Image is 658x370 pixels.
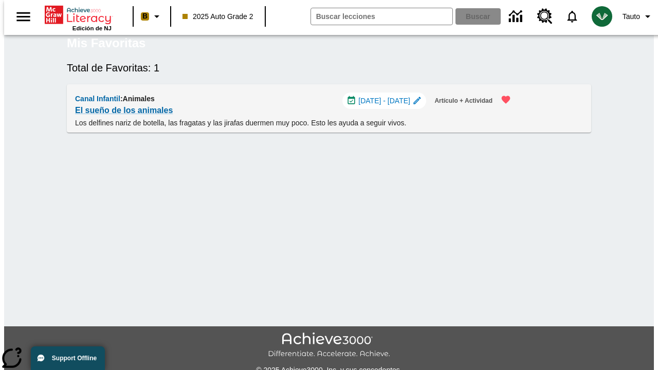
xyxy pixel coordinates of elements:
[268,332,390,359] img: Achieve3000 Differentiate Accelerate Achieve
[72,25,112,31] span: Edición de NJ
[45,5,112,25] a: Portada
[430,92,497,109] button: Artículo + Actividad
[503,3,531,31] a: Centro de información
[434,96,492,106] span: Artículo + Actividad
[586,3,618,30] button: Escoja un nuevo avatar
[31,346,105,370] button: Support Offline
[45,4,112,31] div: Portada
[75,103,173,118] a: El sueño de los animales
[67,35,145,51] h5: Mis Favoritas
[495,88,517,111] button: Remover de Favoritas
[311,8,452,25] input: Buscar campo
[8,2,39,32] button: Abrir el menú lateral
[182,11,253,22] span: 2025 Auto Grade 2
[120,95,155,103] span: : Animales
[618,7,658,26] button: Perfil/Configuración
[75,95,120,103] span: Canal Infantil
[559,3,586,30] a: Notificaciones
[342,92,427,109] div: 16 sept - 16 sept Elegir fechas
[137,7,167,26] button: Boost El color de la clase es anaranjado claro. Cambiar el color de la clase.
[52,355,97,362] span: Support Offline
[592,6,612,27] img: avatar image
[623,11,640,22] span: Tauto
[358,96,410,106] span: [DATE] - [DATE]
[142,10,148,23] span: B
[75,118,517,128] p: Los delfines nariz de botella, las fragatas y las jirafas duermen muy poco. Esto les ayuda a segu...
[67,60,591,76] h6: Total de Favoritas: 1
[531,3,559,30] a: Centro de recursos, Se abrirá en una pestaña nueva.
